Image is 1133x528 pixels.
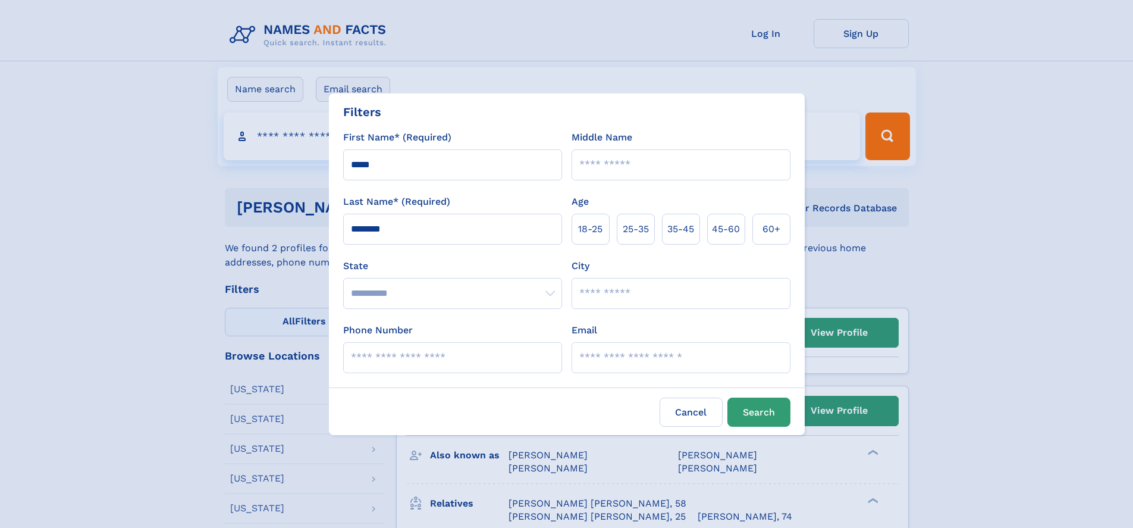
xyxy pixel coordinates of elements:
label: Cancel [660,398,723,427]
span: 18‑25 [578,222,602,236]
button: Search [727,398,790,427]
span: 25‑35 [623,222,649,236]
label: Age [572,195,589,209]
label: Phone Number [343,323,413,338]
span: 35‑45 [667,222,694,236]
label: Middle Name [572,130,632,145]
label: Email [572,323,597,338]
label: City [572,259,589,273]
span: 45‑60 [712,222,740,236]
div: Filters [343,103,381,121]
label: State [343,259,562,273]
label: Last Name* (Required) [343,195,450,209]
span: 60+ [762,222,780,236]
label: First Name* (Required) [343,130,451,145]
